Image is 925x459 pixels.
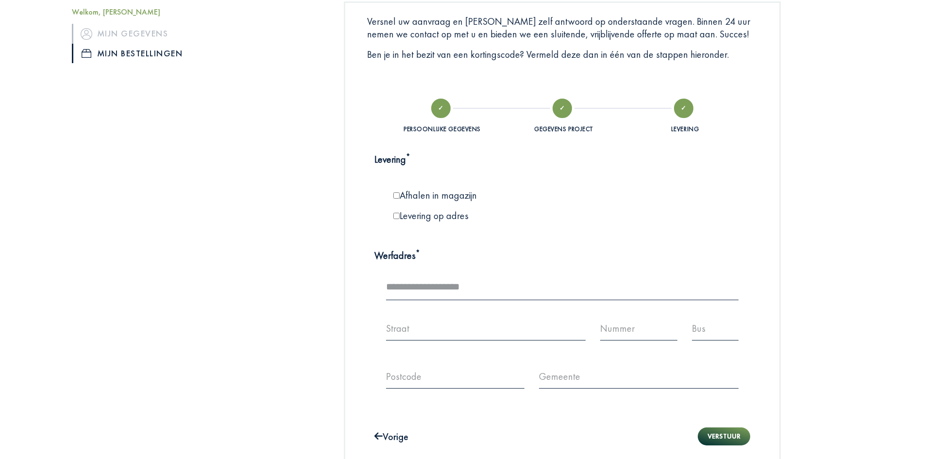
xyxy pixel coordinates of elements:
[72,44,256,63] a: iconMijn bestellingen
[374,153,410,166] strong: Levering
[374,430,409,443] button: Vorige
[367,48,757,61] p: Ben je in het bezit van een kortingscode? Vermeld deze dan in één van de stappen hieronder.
[367,15,757,40] p: Versnel uw aanvraag en [PERSON_NAME] zelf antwoord op onderstaande vragen. Binnen 24 uur nemen we...
[81,28,92,39] img: icon
[82,49,91,58] img: icon
[72,7,256,17] h5: Welkom, [PERSON_NAME]
[698,427,750,445] button: Verstuur
[404,125,481,133] div: Persoonlijke gegevens
[386,209,562,222] div: Levering op adres
[374,249,420,262] strong: Werfadres
[534,125,593,133] div: Gegevens project
[386,189,562,202] div: Afhalen in magazijn
[671,125,699,133] div: Levering
[72,24,256,43] a: iconMijn gegevens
